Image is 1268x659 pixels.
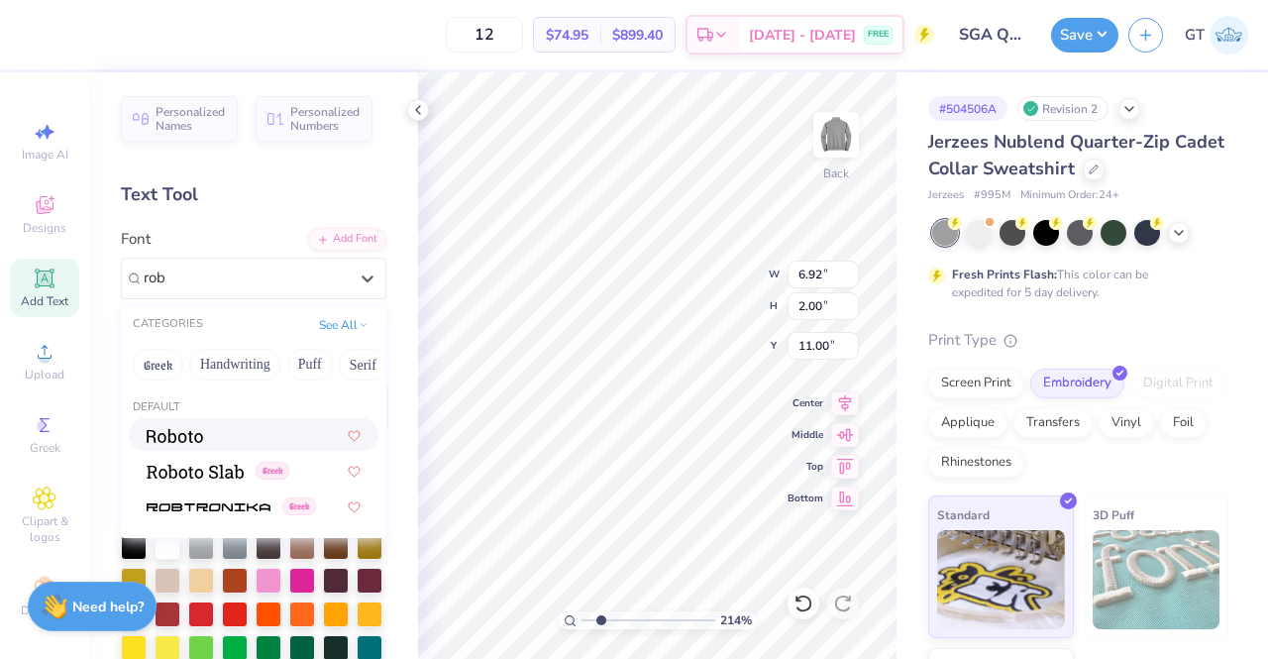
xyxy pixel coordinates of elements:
[952,267,1057,282] strong: Fresh Prints Flash:
[313,315,374,335] button: See All
[1210,16,1248,55] img: Gayathree Thangaraj
[816,115,856,155] img: Back
[788,428,823,442] span: Middle
[22,147,68,163] span: Image AI
[788,396,823,410] span: Center
[928,329,1228,352] div: Print Type
[1051,18,1118,53] button: Save
[287,349,333,381] button: Puff
[937,504,990,525] span: Standard
[928,408,1007,438] div: Applique
[121,228,151,251] label: Font
[868,28,889,42] span: FREE
[823,165,849,182] div: Back
[30,440,60,456] span: Greek
[720,611,752,629] span: 214 %
[928,187,964,204] span: Jerzees
[1185,24,1205,47] span: GT
[1013,408,1093,438] div: Transfers
[974,187,1010,204] span: # 995M
[1185,16,1248,55] a: GT
[944,15,1041,55] input: Untitled Design
[147,465,244,479] img: Roboto Slab
[10,513,79,545] span: Clipart & logos
[612,25,663,46] span: $899.40
[133,316,203,333] div: CATEGORIES
[290,105,361,133] span: Personalized Numbers
[121,399,386,416] div: Default
[928,130,1224,180] span: Jerzees Nublend Quarter-Zip Cadet Collar Sweatshirt
[1130,369,1226,398] div: Digital Print
[25,367,64,383] span: Upload
[937,530,1065,629] img: Standard
[339,349,387,381] button: Serif
[446,17,523,53] input: – –
[928,96,1007,121] div: # 504506A
[749,25,856,46] span: [DATE] - [DATE]
[1093,530,1220,629] img: 3D Puff
[546,25,588,46] span: $74.95
[72,598,144,616] strong: Need help?
[308,228,386,251] div: Add Font
[1160,408,1207,438] div: Foil
[1099,408,1154,438] div: Vinyl
[189,349,281,381] button: Handwriting
[282,497,316,515] span: Greek
[256,462,289,480] span: Greek
[1020,187,1119,204] span: Minimum Order: 24 +
[788,460,823,474] span: Top
[147,500,270,514] img: Robtronika
[21,293,68,309] span: Add Text
[156,105,226,133] span: Personalized Names
[1030,369,1124,398] div: Embroidery
[1093,504,1134,525] span: 3D Puff
[133,349,183,381] button: Greek
[121,181,386,208] div: Text Tool
[928,448,1024,478] div: Rhinestones
[147,429,203,443] img: Roboto
[788,492,823,505] span: Bottom
[23,220,66,236] span: Designs
[1017,96,1109,121] div: Revision 2
[952,266,1196,301] div: This color can be expedited for 5 day delivery.
[21,603,68,618] span: Decorate
[928,369,1024,398] div: Screen Print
